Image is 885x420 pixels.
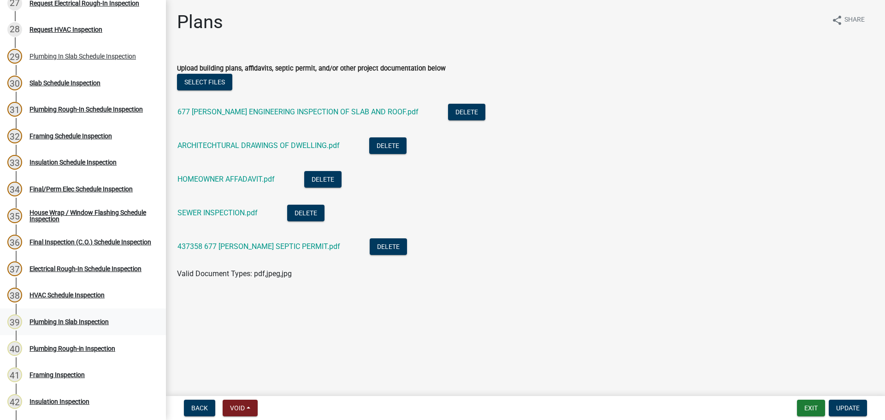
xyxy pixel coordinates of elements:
div: 41 [7,367,22,382]
div: Final/Perm Elec Schedule Inspection [29,186,133,192]
div: 30 [7,76,22,90]
div: Electrical Rough-In Schedule Inspection [29,266,142,272]
button: shareShare [824,11,872,29]
button: Delete [369,137,407,154]
span: Share [844,15,865,26]
span: Update [836,404,860,412]
button: Delete [304,171,342,188]
a: ARCHITECHTURAL DRAWINGS OF DWELLING.pdf [177,141,340,150]
button: Back [184,400,215,416]
div: Framing Inspection [29,372,85,378]
div: Plumbing Rough-in Inspection [29,345,115,352]
div: Framing Schedule Inspection [29,133,112,139]
button: Delete [448,104,485,120]
wm-modal-confirm: Delete Document [304,176,342,184]
div: 34 [7,182,22,196]
div: 36 [7,235,22,249]
a: 437358 677 [PERSON_NAME] SEPTIC PERMIT.pdf [177,242,340,251]
div: Plumbing In Slab Schedule Inspection [29,53,136,59]
div: Request HVAC Inspection [29,26,102,33]
span: Void [230,404,245,412]
wm-modal-confirm: Delete Document [287,209,324,218]
div: 39 [7,314,22,329]
div: Insulation Inspection [29,398,89,405]
div: Insulation Schedule Inspection [29,159,117,166]
button: Select files [177,74,232,90]
button: Delete [287,205,324,221]
wm-modal-confirm: Delete Document [369,142,407,151]
a: SEWER INSPECTION.pdf [177,208,258,217]
button: Update [829,400,867,416]
div: 28 [7,22,22,37]
div: Final Inspection (C.O.) Schedule Inspection [29,239,151,245]
wm-modal-confirm: Delete Document [448,108,485,117]
div: 37 [7,261,22,276]
div: 31 [7,102,22,117]
div: 35 [7,208,22,223]
span: Valid Document Types: pdf,jpeg,jpg [177,269,292,278]
div: 29 [7,49,22,64]
div: 40 [7,341,22,356]
div: 38 [7,288,22,302]
div: Slab Schedule Inspection [29,80,100,86]
div: House Wrap / Window Flashing Schedule Inspection [29,209,151,222]
a: 677 [PERSON_NAME] ENGINEERING INSPECTION OF SLAB AND ROOF.pdf [177,107,419,116]
label: Upload building plans, affidavits, septic permit, and/or other project documentation below [177,65,446,72]
a: HOMEOWNER AFFADAVIT.pdf [177,175,275,183]
h1: Plans [177,11,223,33]
span: Back [191,404,208,412]
i: share [832,15,843,26]
div: 33 [7,155,22,170]
wm-modal-confirm: Delete Document [370,243,407,252]
div: Plumbing Rough-In Schedule Inspection [29,106,143,112]
div: HVAC Schedule Inspection [29,292,105,298]
button: Delete [370,238,407,255]
button: Exit [797,400,825,416]
button: Void [223,400,258,416]
div: 32 [7,129,22,143]
div: 42 [7,394,22,409]
div: Plumbing In Slab Inspection [29,319,109,325]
